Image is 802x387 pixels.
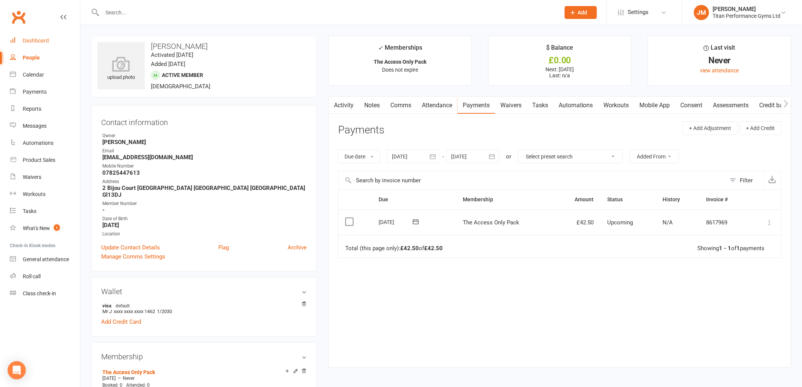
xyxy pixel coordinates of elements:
div: Address [102,178,307,185]
span: The Access Only Pack [463,219,520,226]
div: Mobile Number [102,163,307,170]
div: JM [694,5,709,20]
button: Filter [726,171,763,190]
strong: - [102,207,307,213]
a: Attendance [417,97,457,114]
a: Payments [457,97,495,114]
div: Payments [23,89,47,95]
th: History [656,190,700,209]
input: Search... [100,7,555,18]
a: Update Contact Details [101,243,160,252]
div: Date of Birth [102,215,307,222]
time: Activated [DATE] [151,52,193,58]
div: People [23,55,40,61]
h3: Contact information [101,115,307,127]
button: Added From [630,150,679,163]
button: Add [565,6,597,19]
div: Never [655,56,784,64]
a: Workouts [10,186,80,203]
h3: Wallet [101,287,307,296]
a: Assessments [708,97,754,114]
span: Upcoming [607,219,633,226]
span: Add [578,9,587,16]
a: Payments [10,83,80,100]
a: Tasks [10,203,80,220]
span: 1 [54,224,60,231]
div: Titan Performance Gyms Ltd [713,13,781,19]
div: Open Intercom Messenger [8,361,26,379]
button: Due date [338,150,380,163]
strong: 1 - 1 [719,245,732,252]
strong: [DATE] [102,222,307,229]
span: Active member [162,72,203,78]
td: £42.50 [555,210,601,235]
i: ✓ [378,44,383,52]
h3: Membership [101,353,307,361]
a: General attendance kiosk mode [10,251,80,268]
th: Invoice # [700,190,749,209]
div: Member Number [102,200,307,207]
span: Does not expire [382,67,418,73]
a: Archive [288,243,307,252]
a: Notes [359,97,385,114]
div: Location [102,230,307,238]
a: Tasks [527,97,553,114]
div: What's New [23,225,50,231]
div: Email [102,147,307,155]
span: Settings [628,4,649,21]
a: Dashboard [10,32,80,49]
div: Total (this page only): of [345,245,443,252]
th: Amount [555,190,601,209]
div: Automations [23,140,53,146]
a: Waivers [10,169,80,186]
div: Owner [102,132,307,139]
strong: [PERSON_NAME] [102,139,307,146]
input: Search by invoice number [338,171,726,190]
h3: Payments [338,124,384,136]
th: Status [600,190,656,209]
th: Due [372,190,456,209]
a: Activity [329,97,359,114]
div: upload photo [97,56,145,81]
div: Messages [23,123,47,129]
a: Clubworx [9,8,28,27]
div: $ Balance [546,43,573,56]
div: Calendar [23,72,44,78]
span: 1/2030 [157,309,172,314]
a: What's New1 [10,220,80,237]
span: xxxx xxxx xxxx 1462 [114,309,155,314]
a: Automations [10,135,80,152]
strong: [EMAIL_ADDRESS][DOMAIN_NAME] [102,154,307,161]
span: N/A [663,219,673,226]
div: Tasks [23,208,36,214]
strong: The Access Only Pack [374,59,426,65]
a: Add Credit Card [101,317,141,326]
a: Consent [675,97,708,114]
h3: [PERSON_NAME] [97,42,310,50]
time: Added [DATE] [151,61,185,67]
a: view attendance [700,67,739,74]
strong: 07825447613 [102,169,307,176]
a: People [10,49,80,66]
a: Automations [553,97,598,114]
strong: £42.50 [424,245,443,252]
span: default [113,302,132,309]
a: Messages [10,118,80,135]
div: Workouts [23,191,45,197]
strong: 1 [737,245,740,252]
a: Manage Comms Settings [101,252,165,261]
a: Roll call [10,268,80,285]
div: Memberships [378,43,422,57]
div: [PERSON_NAME] [713,6,781,13]
a: Workouts [598,97,634,114]
strong: visa [102,302,303,309]
div: Filter [740,176,753,185]
div: Product Sales [23,157,55,163]
a: Product Sales [10,152,80,169]
a: Comms [385,97,417,114]
button: + Add Adjustment [683,121,738,135]
span: Never [123,376,135,381]
button: + Add Credit [740,121,782,135]
div: Reports [23,106,41,112]
div: or [506,152,511,161]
